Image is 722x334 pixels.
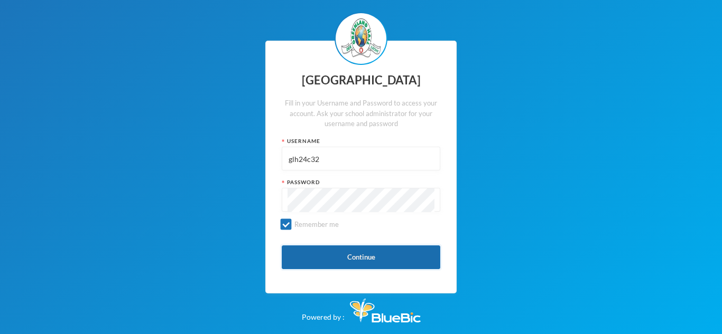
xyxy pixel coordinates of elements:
div: Powered by : [302,293,421,322]
div: Password [282,178,440,186]
span: Remember me [290,220,343,228]
div: Fill in your Username and Password to access your account. Ask your school administrator for your... [282,98,440,129]
img: Bluebic [350,299,421,322]
div: Username [282,137,440,145]
button: Continue [282,245,440,269]
div: [GEOGRAPHIC_DATA] [282,70,440,91]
